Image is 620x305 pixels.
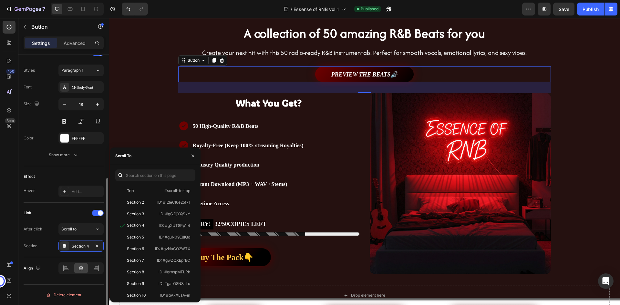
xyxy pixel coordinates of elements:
[24,226,42,232] div: After click
[61,67,83,73] span: Paragraph 1
[160,211,190,217] p: ID: #gG2ijYQSxY
[155,246,190,252] p: ID: #gvNaCO2WTX
[72,243,90,249] div: Section 4
[164,188,190,194] p: #scroll-to-top
[24,243,37,249] div: Section
[109,18,620,305] iframe: To enrich screen reader interactions, please activate Accessibility in Grammarly extension settings
[127,281,144,287] div: Section 9
[5,118,15,123] div: Beta
[6,69,15,74] div: 450
[24,210,31,216] div: Link
[159,234,190,240] p: ID: #guN09E8lQd
[122,3,148,15] div: Undo/Redo
[127,234,144,240] div: Section 5
[32,40,50,46] p: Settings
[242,275,276,280] div: Drop element here
[46,291,81,299] div: Delete element
[72,189,102,195] div: Add...
[42,5,45,13] p: 7
[84,163,179,169] span: Instant Download (MP3 + WAV +Stems)
[24,67,35,73] div: Styles
[127,258,144,263] div: Section 7
[115,153,131,159] div: Scroll To
[24,84,32,90] div: Font
[49,152,79,158] div: Show more
[77,39,92,45] div: Button
[294,6,339,13] span: Essense of RNB vol 1
[24,264,42,273] div: Align
[559,6,569,12] span: Save
[24,135,34,141] div: Color
[64,40,86,46] p: Advanced
[58,223,104,235] button: Scroll to
[77,201,105,211] mark: HURRY!
[61,227,77,231] span: Scroll to
[159,281,190,287] p: ID: #garQ8N8aLu
[157,199,190,205] p: ID: #i2le616e25f71
[127,79,193,91] strong: What You Get?
[69,230,162,248] a: Buy The Pack👇
[135,6,376,24] strong: A collection of 50 amazing R&B Beats for you
[127,246,144,252] div: Section 6
[127,211,144,217] div: Section 3
[24,149,104,161] button: Show more
[24,188,35,194] div: Hover
[84,124,195,130] span: Royalty-Free (Keep 100% streaming Royalties)
[127,222,144,228] div: Section 4
[72,85,102,90] div: M-Body-Font
[159,269,190,275] p: ID: #grnspMFLRk
[127,269,144,275] div: Section 8
[58,65,104,76] button: Paragraph 1
[84,182,120,188] span: Lifetime Access
[577,3,604,15] button: Publish
[115,169,195,181] input: Search section on this page
[553,3,574,15] button: Save
[72,136,102,141] div: FFFFFF
[31,23,86,31] p: Button
[206,48,305,64] a: PREVIEW THE BEATS🔊
[24,290,104,300] button: Delete element
[24,100,41,108] div: Size
[291,6,292,13] span: /
[159,223,190,229] p: ID: #gXUT8Pp1l4
[361,6,378,12] span: Published
[160,292,190,298] p: ID: #gAkXLsA-in
[583,6,599,13] div: Publish
[24,174,35,179] div: Effect
[87,235,145,244] strong: Buy The Pack👇
[598,273,614,289] div: Open Intercom Messenger
[3,3,48,15] button: 7
[84,105,150,111] span: 50 High-Quality R&B Beats
[77,200,158,212] p: 32/50COPIES LEFT
[84,144,151,150] span: Industry Quality production
[127,188,134,194] div: Top
[127,199,144,205] div: Section 2
[157,258,190,263] p: ID: #gwZQXEprEC
[127,292,146,298] div: Section 10
[93,30,418,39] span: Create your next hit with this 50 radio-ready R&B instrumentals. Perfect for smooth vocals, emoti...
[222,53,289,60] strong: PREVIEW THE BEATS🔊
